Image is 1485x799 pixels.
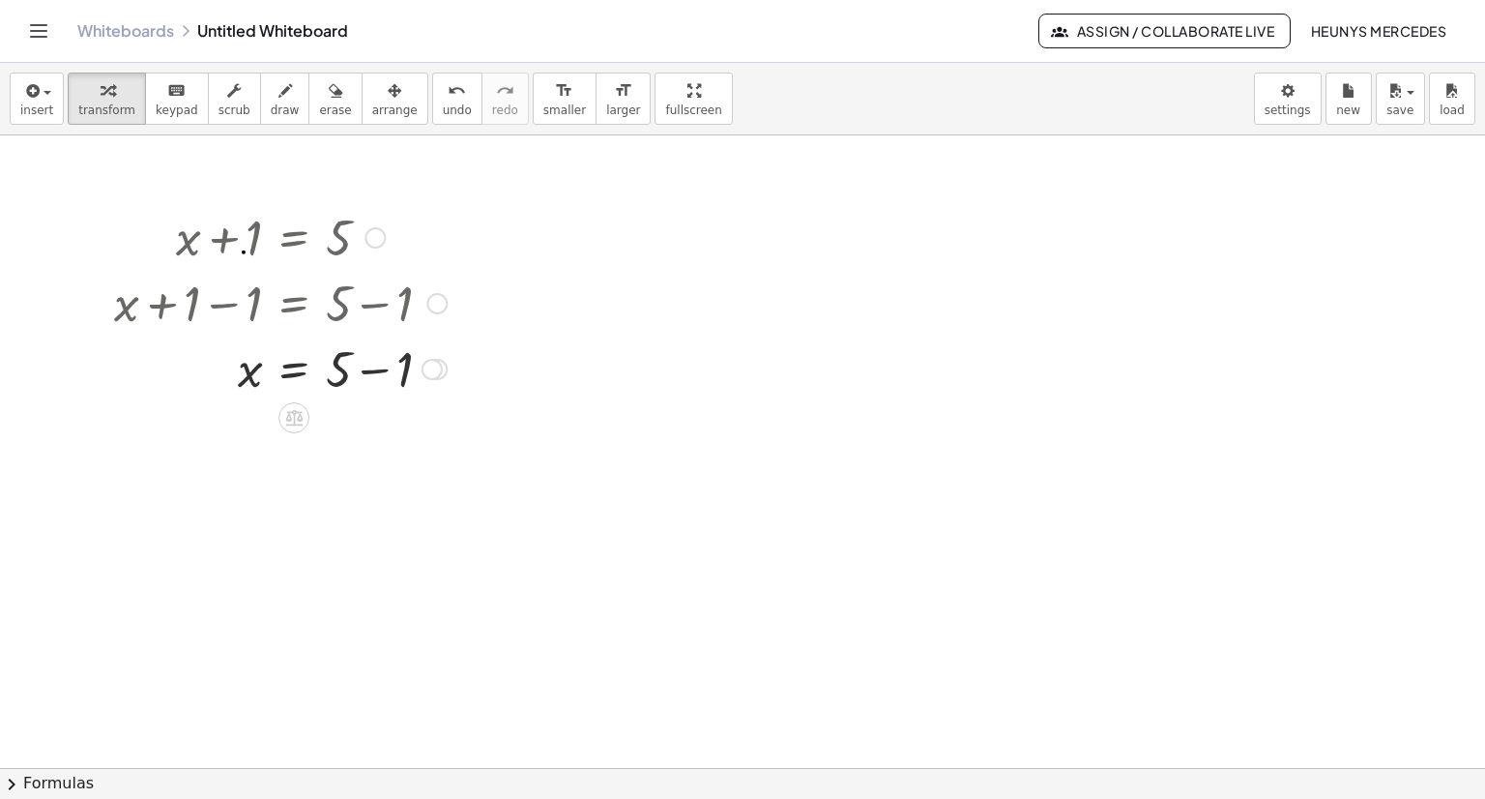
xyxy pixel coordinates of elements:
button: redoredo [481,73,529,125]
button: Assign / Collaborate Live [1038,14,1291,48]
span: redo [492,104,518,117]
span: settings [1265,104,1311,117]
button: arrange [362,73,428,125]
span: save [1386,104,1413,117]
i: keyboard [167,79,186,103]
button: transform [68,73,146,125]
span: arrange [372,104,418,117]
button: new [1325,73,1372,125]
span: smaller [543,104,586,117]
span: load [1440,104,1465,117]
span: erase [319,104,351,117]
button: Toggle navigation [23,15,54,46]
span: larger [606,104,640,117]
i: redo [496,79,514,103]
span: transform [78,104,135,117]
span: scrub [218,104,250,117]
i: format_size [614,79,632,103]
button: settings [1254,73,1322,125]
button: insert [10,73,64,125]
button: undoundo [432,73,482,125]
span: fullscreen [665,104,721,117]
span: draw [271,104,300,117]
button: format_sizelarger [596,73,651,125]
i: undo [448,79,466,103]
button: heunys mercedes [1295,14,1462,48]
span: new [1336,104,1360,117]
span: keypad [156,104,198,117]
i: format_size [555,79,573,103]
button: keyboardkeypad [145,73,209,125]
span: Assign / Collaborate Live [1055,22,1274,40]
span: insert [20,104,53,117]
button: save [1376,73,1425,125]
button: draw [260,73,310,125]
span: undo [443,104,472,117]
button: scrub [208,73,261,125]
div: Apply the same math to both sides of the equation [278,402,309,433]
button: load [1429,73,1475,125]
button: format_sizesmaller [533,73,597,125]
button: erase [308,73,362,125]
span: heunys mercedes [1310,22,1446,40]
a: Whiteboards [77,21,174,41]
button: fullscreen [655,73,732,125]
